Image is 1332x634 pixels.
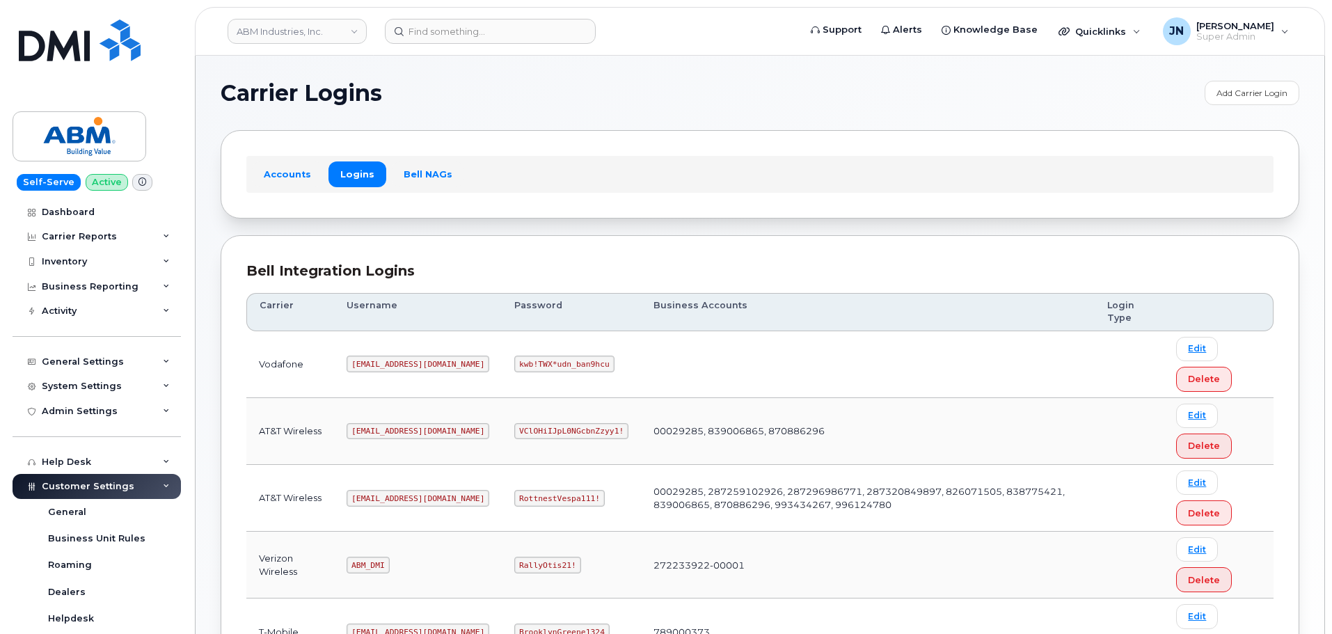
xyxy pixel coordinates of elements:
[1176,404,1218,428] a: Edit
[392,161,464,187] a: Bell NAGs
[514,557,580,573] code: RallyOtis21!
[1176,567,1232,592] button: Delete
[1188,507,1220,520] span: Delete
[246,331,334,398] td: Vodafone
[347,356,489,372] code: [EMAIL_ADDRESS][DOMAIN_NAME]
[246,293,334,331] th: Carrier
[514,490,605,507] code: RottnestVespa111!
[1188,372,1220,386] span: Delete
[1176,367,1232,392] button: Delete
[1176,537,1218,562] a: Edit
[347,423,489,440] code: [EMAIL_ADDRESS][DOMAIN_NAME]
[221,83,382,104] span: Carrier Logins
[246,532,334,599] td: Verizon Wireless
[1176,337,1218,361] a: Edit
[502,293,641,331] th: Password
[1205,81,1299,105] a: Add Carrier Login
[1176,604,1218,628] a: Edit
[1188,439,1220,452] span: Delete
[641,532,1095,599] td: 272233922-00001
[252,161,323,187] a: Accounts
[334,293,502,331] th: Username
[246,465,334,532] td: AT&T Wireless
[347,490,489,507] code: [EMAIL_ADDRESS][DOMAIN_NAME]
[328,161,386,187] a: Logins
[1176,434,1232,459] button: Delete
[1176,470,1218,495] a: Edit
[246,261,1274,281] div: Bell Integration Logins
[641,293,1095,331] th: Business Accounts
[246,398,334,465] td: AT&T Wireless
[1188,573,1220,587] span: Delete
[514,423,628,440] code: VClOHiIJpL0NGcbnZzyy1!
[514,356,614,372] code: kwb!TWX*udn_ban9hcu
[1095,293,1164,331] th: Login Type
[1176,500,1232,525] button: Delete
[347,557,389,573] code: ABM_DMI
[641,398,1095,465] td: 00029285, 839006865, 870886296
[641,465,1095,532] td: 00029285, 287259102926, 287296986771, 287320849897, 826071505, 838775421, 839006865, 870886296, 9...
